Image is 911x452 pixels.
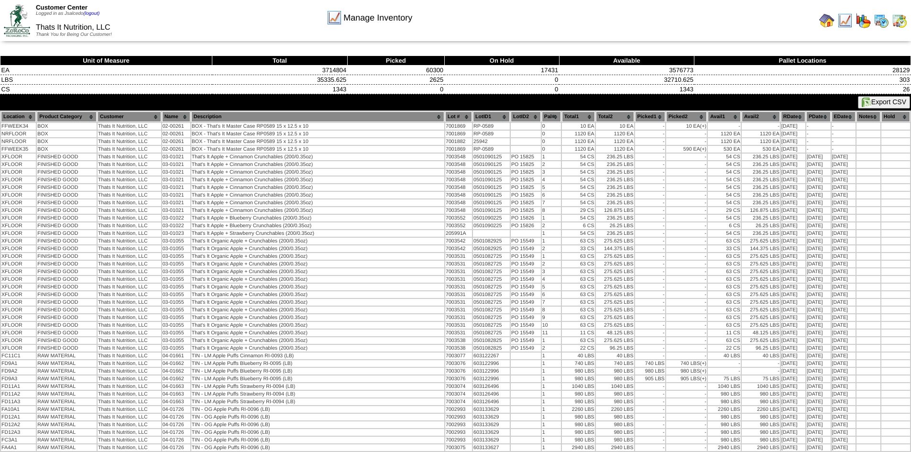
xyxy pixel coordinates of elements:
[708,169,741,176] td: 54 CS
[596,154,634,160] td: 236.25 LBS
[837,13,853,28] img: line_graph.gif
[191,222,444,229] td: That's It Apple + Blueberry Crunchables (200/0.35oz)
[511,222,541,229] td: PO 15826
[98,138,161,145] td: Thats It Nutrition, LLC
[162,131,190,137] td: 02-00261
[98,222,161,229] td: Thats It Nutrition, LLC
[562,161,595,168] td: 54 CS
[742,123,780,130] td: -
[327,10,342,25] img: line_graph.gif
[473,207,510,214] td: 0501090125
[511,154,541,160] td: PO 15825
[562,146,595,153] td: 1120 EA
[694,75,911,85] td: 303
[666,176,707,183] td: -
[781,176,805,183] td: [DATE]
[559,66,694,75] td: 3576773
[445,169,472,176] td: 7003548
[596,176,634,183] td: 236.25 LBS
[37,111,97,122] th: Product Category
[511,199,541,206] td: PO 15825
[347,85,444,94] td: 0
[806,169,831,176] td: [DATE]
[37,192,97,198] td: FINISHED GOOD
[666,131,707,137] td: -
[596,169,634,176] td: 236.25 LBS
[1,169,36,176] td: XFLOOR
[473,154,510,160] td: 0501090125
[98,123,161,130] td: Thats It Nutrition, LLC
[1,111,36,122] th: Location
[473,199,510,206] td: 0501090125
[862,98,871,107] img: excel.gif
[191,184,444,191] td: That's It Apple + Cinnamon Crunchables (200/0.35oz)
[806,154,831,160] td: [DATE]
[596,131,634,137] td: 1120 EA
[806,131,831,137] td: -
[191,131,444,137] td: BOX - That's It Master Case RP0589 15 x 12.5 x 10
[832,169,856,176] td: [DATE]
[596,146,634,153] td: 1120 EA
[856,13,871,28] img: graph.gif
[98,161,161,168] td: Thats It Nutrition, LLC
[191,123,444,130] td: BOX - That's It Master Case RP0589 15 x 12.5 x 10
[36,32,112,37] span: Thank You for Being Our Customer!
[542,199,561,206] td: 7
[596,215,634,221] td: 236.25 LBS
[708,199,741,206] td: 54 CS
[162,215,190,221] td: 03-01022
[445,222,472,229] td: 7003552
[1,146,36,153] td: FFWEEK35
[781,215,805,221] td: [DATE]
[781,169,805,176] td: [DATE]
[635,123,665,130] td: -
[473,123,510,130] td: RP-0589
[473,215,510,221] td: 0501090225
[445,199,472,206] td: 7003548
[473,176,510,183] td: 0501090125
[806,207,831,214] td: [DATE]
[191,176,444,183] td: That's It Apple + Cinnamon Crunchables (200/0.35oz)
[162,207,190,214] td: 03-01021
[596,207,634,214] td: 126.875 LBS
[742,207,780,214] td: 126.875 LBS
[1,154,36,160] td: XFLOOR
[445,184,472,191] td: 7003548
[708,123,741,130] td: -
[36,23,110,32] span: Thats It Nutrition, LLC
[191,207,444,214] td: That's It Apple + Cinnamon Crunchables (200/0.35oz)
[806,199,831,206] td: [DATE]
[37,169,97,176] td: FINISHED GOOD
[635,161,665,168] td: -
[445,161,472,168] td: 7003548
[445,111,472,122] th: Lot #
[542,154,561,160] td: 1
[445,131,472,137] td: 7001869
[832,161,856,168] td: [DATE]
[542,215,561,221] td: 1
[444,75,559,85] td: 0
[781,111,805,122] th: RDate
[445,215,472,221] td: 7003552
[708,161,741,168] td: 54 CS
[0,66,212,75] td: EA
[708,146,741,153] td: 530 EA
[708,154,741,160] td: 54 CS
[162,199,190,206] td: 03-01021
[1,138,36,145] td: NRFLOOR
[562,199,595,206] td: 54 CS
[542,176,561,183] td: 4
[162,123,190,130] td: 02-00261
[37,207,97,214] td: FINISHED GOOD
[708,138,741,145] td: 1120 EA
[666,169,707,176] td: -
[742,184,780,191] td: 236.25 LBS
[511,184,541,191] td: PO 15825
[83,11,99,16] a: (logout)
[858,96,910,109] button: Export CSV
[635,207,665,214] td: -
[511,215,541,221] td: PO 15826
[542,146,561,153] td: 0
[742,146,780,153] td: 530 EA
[444,66,559,75] td: 17431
